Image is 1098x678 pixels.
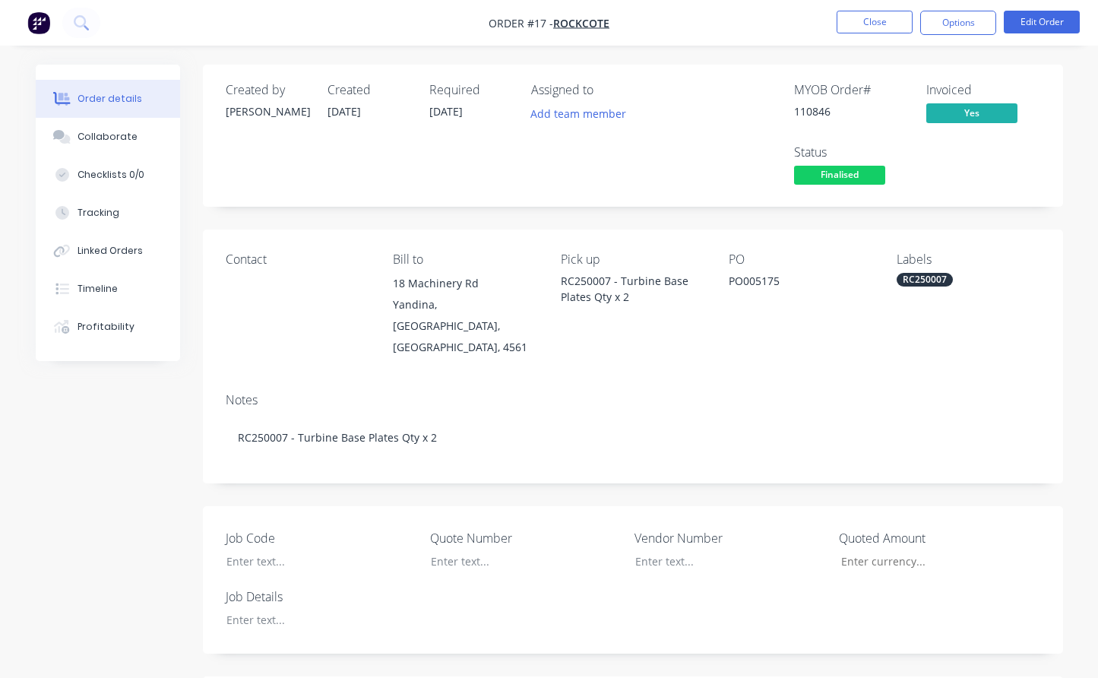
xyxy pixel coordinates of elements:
[729,273,872,294] div: PO005175
[430,529,620,547] label: Quote Number
[328,83,411,97] div: Created
[561,252,704,267] div: Pick up
[78,282,118,296] div: Timeline
[393,252,536,267] div: Bill to
[794,166,885,185] span: Finalised
[226,529,416,547] label: Job Code
[226,103,309,119] div: [PERSON_NAME]
[489,16,553,30] span: Order #17 -
[920,11,996,35] button: Options
[27,11,50,34] img: Factory
[531,83,683,97] div: Assigned to
[393,273,536,358] div: 18 Machinery RdYandina, [GEOGRAPHIC_DATA], [GEOGRAPHIC_DATA], 4561
[926,83,1040,97] div: Invoiced
[328,104,361,119] span: [DATE]
[897,252,1040,267] div: Labels
[794,103,908,119] div: 110846
[729,252,872,267] div: PO
[429,83,513,97] div: Required
[561,273,704,305] div: RC250007 - Turbine Base Plates Qty x 2
[78,206,119,220] div: Tracking
[226,83,309,97] div: Created by
[36,194,180,232] button: Tracking
[226,252,369,267] div: Contact
[36,118,180,156] button: Collaborate
[839,529,1029,547] label: Quoted Amount
[226,414,1040,461] div: RC250007 - Turbine Base Plates Qty x 2
[794,145,908,160] div: Status
[828,550,1029,573] input: Enter currency...
[36,270,180,308] button: Timeline
[429,104,463,119] span: [DATE]
[226,393,1040,407] div: Notes
[634,529,824,547] label: Vendor Number
[1004,11,1080,33] button: Edit Order
[36,232,180,270] button: Linked Orders
[794,166,885,189] button: Finalised
[794,83,908,97] div: MYOB Order #
[78,168,144,182] div: Checklists 0/0
[36,308,180,346] button: Profitability
[78,244,143,258] div: Linked Orders
[36,80,180,118] button: Order details
[553,16,609,30] a: ROCKCOTE
[393,273,536,294] div: 18 Machinery Rd
[837,11,913,33] button: Close
[926,103,1017,122] span: Yes
[393,294,536,358] div: Yandina, [GEOGRAPHIC_DATA], [GEOGRAPHIC_DATA], 4561
[522,103,634,124] button: Add team member
[226,588,416,606] label: Job Details
[78,320,134,334] div: Profitability
[531,103,634,124] button: Add team member
[897,273,953,287] div: RC250007
[78,130,138,144] div: Collaborate
[36,156,180,194] button: Checklists 0/0
[78,92,142,106] div: Order details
